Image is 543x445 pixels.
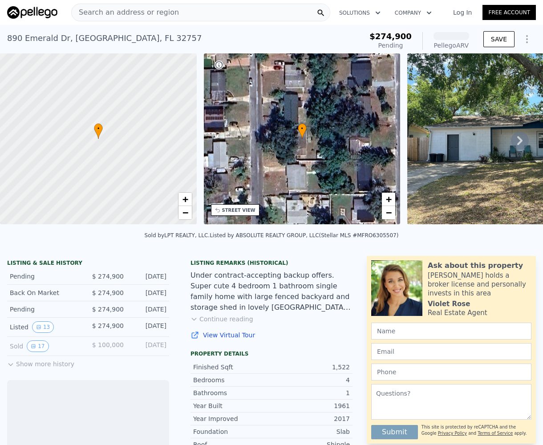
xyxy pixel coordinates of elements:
[428,271,531,298] div: [PERSON_NAME] holds a broker license and personally invests in this area
[193,363,271,372] div: Finished Sqft
[369,41,412,50] div: Pending
[388,5,439,21] button: Company
[428,299,470,308] div: Violet Rose
[7,32,202,44] div: 890 Emerald Dr , [GEOGRAPHIC_DATA] , FL 32757
[190,259,353,267] div: Listing Remarks (Historical)
[94,123,103,139] div: •
[145,232,210,239] div: Sold by LPT REALTY, LLC .
[193,401,271,410] div: Year Built
[27,340,49,352] button: View historical data
[7,259,169,268] div: LISTING & SALE HISTORY
[271,363,350,372] div: 1,522
[271,427,350,436] div: Slab
[371,425,418,439] button: Submit
[10,305,81,314] div: Pending
[131,272,166,281] div: [DATE]
[92,341,124,348] span: $ 100,000
[178,206,192,219] a: Zoom out
[483,31,515,47] button: SAVE
[10,321,81,333] div: Listed
[190,315,253,324] button: Continue reading
[428,308,487,317] div: Real Estate Agent
[438,431,467,436] a: Privacy Policy
[182,194,188,205] span: +
[371,323,531,340] input: Name
[386,194,392,205] span: +
[92,322,124,329] span: $ 274,900
[131,288,166,297] div: [DATE]
[94,125,103,133] span: •
[421,421,531,439] div: This site is protected by reCAPTCHA and the Google and apply.
[92,306,124,313] span: $ 274,900
[271,401,350,410] div: 1961
[193,376,271,384] div: Bedrooms
[131,340,166,352] div: [DATE]
[332,5,388,21] button: Solutions
[434,41,469,50] div: Pellego ARV
[7,356,74,368] button: Show more history
[92,273,124,280] span: $ 274,900
[222,207,255,214] div: STREET VIEW
[193,414,271,423] div: Year Improved
[182,207,188,218] span: −
[371,343,531,360] input: Email
[271,376,350,384] div: 4
[190,331,353,340] a: View Virtual Tour
[190,270,353,313] div: Under contract-accepting backup offers. Super cute 4 bedroom 1 bathroom single family home with l...
[371,364,531,380] input: Phone
[210,232,398,239] div: Listed by ABSOLUTE REALTY GROUP, LLC (Stellar MLS #MFRO6305507)
[386,207,392,218] span: −
[518,30,536,48] button: Show Options
[7,6,57,19] img: Pellego
[190,350,353,357] div: Property details
[10,288,81,297] div: Back On Market
[271,414,350,423] div: 2017
[193,388,271,397] div: Bathrooms
[298,125,307,133] span: •
[298,123,307,139] div: •
[382,206,395,219] a: Zoom out
[193,427,271,436] div: Foundation
[478,431,513,436] a: Terms of Service
[482,5,536,20] a: Free Account
[10,272,81,281] div: Pending
[92,289,124,296] span: $ 274,900
[10,340,81,352] div: Sold
[442,8,482,17] a: Log In
[369,32,412,41] span: $274,900
[382,193,395,206] a: Zoom in
[271,388,350,397] div: 1
[72,7,179,18] span: Search an address or region
[131,305,166,314] div: [DATE]
[428,260,523,271] div: Ask about this property
[32,321,54,333] button: View historical data
[131,321,166,333] div: [DATE]
[178,193,192,206] a: Zoom in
